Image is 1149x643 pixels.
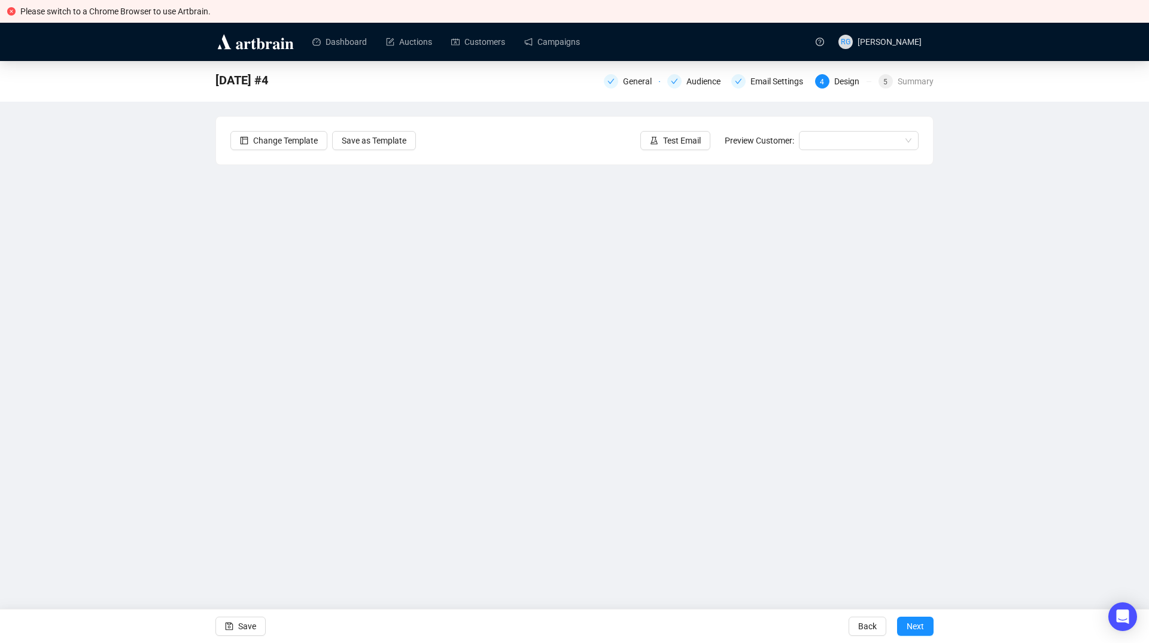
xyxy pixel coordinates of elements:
[820,78,824,86] span: 4
[750,74,810,89] div: Email Settings
[20,5,1142,18] div: Please switch to a Chrome Browser to use Artbrain.
[607,78,615,85] span: check
[858,610,877,643] span: Back
[238,610,256,643] span: Save
[225,622,233,630] span: save
[253,134,318,147] span: Change Template
[897,617,934,636] button: Next
[230,131,327,150] button: Change Template
[841,36,851,48] span: RG
[623,74,659,89] div: General
[604,74,660,89] div: General
[215,32,296,51] img: logo
[451,26,505,57] a: Customers
[834,74,867,89] div: Design
[332,131,416,150] button: Save as Template
[312,26,367,57] a: Dashboard
[808,23,831,60] a: question-circle
[215,71,268,90] span: August 27, 2025 #4
[667,74,724,89] div: Audience
[7,7,16,16] span: close-circle
[215,617,266,636] button: Save
[816,38,824,46] span: question-circle
[858,37,922,47] span: [PERSON_NAME]
[671,78,678,85] span: check
[879,74,934,89] div: 5Summary
[524,26,580,57] a: Campaigns
[731,74,808,89] div: Email Settings
[686,74,728,89] div: Audience
[650,136,658,145] span: experiment
[735,78,742,85] span: check
[907,610,924,643] span: Next
[883,78,887,86] span: 5
[725,136,794,145] span: Preview Customer:
[849,617,886,636] button: Back
[898,74,934,89] div: Summary
[1108,602,1137,631] div: Open Intercom Messenger
[815,74,871,89] div: 4Design
[663,134,701,147] span: Test Email
[240,136,248,145] span: layout
[640,131,710,150] button: Test Email
[386,26,432,57] a: Auctions
[342,134,406,147] span: Save as Template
